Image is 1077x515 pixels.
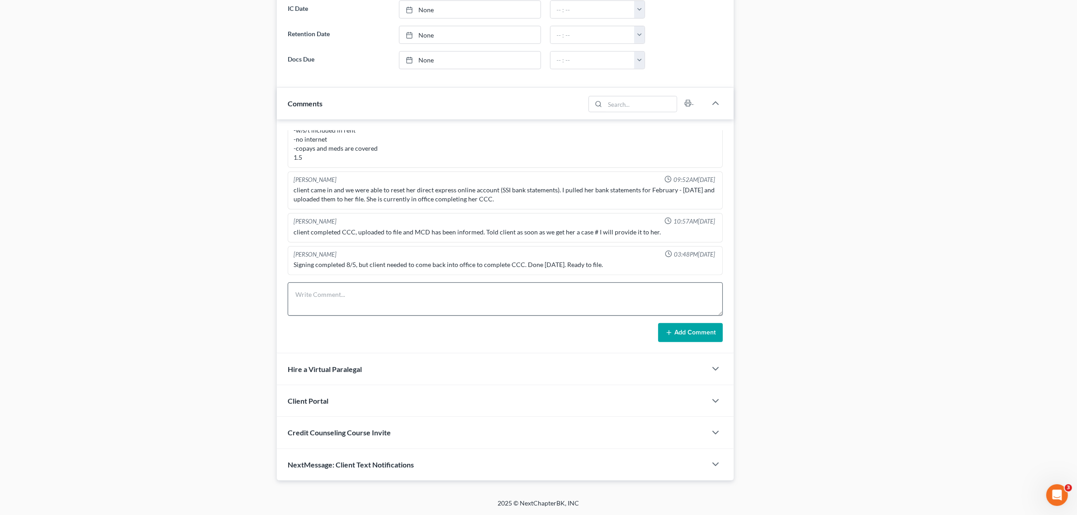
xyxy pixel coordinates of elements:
[294,176,337,184] div: [PERSON_NAME]
[288,99,323,108] span: Comments
[674,250,715,259] span: 03:48PM[DATE]
[1065,484,1072,491] span: 3
[658,323,723,342] button: Add Comment
[550,1,635,18] input: -- : --
[294,260,716,269] div: Signing completed 8/5, but client needed to come back into office to complete CCC. Done [DATE]. R...
[674,176,715,184] span: 09:52AM[DATE]
[288,460,414,469] span: NextMessage: Client Text Notifications
[294,186,716,204] div: client came in and we were able to reset her direct express online account (SSI bank statements)....
[1046,484,1068,506] iframe: Intercom live chat
[294,228,716,237] div: client completed CCC, uploaded to file and MCD has been informed. Told client as soon as we get h...
[283,0,394,19] label: IC Date
[281,499,797,515] div: 2025 © NextChapterBK, INC
[294,217,337,226] div: [PERSON_NAME]
[605,96,677,112] input: Search...
[550,52,635,69] input: -- : --
[294,250,337,259] div: [PERSON_NAME]
[399,52,541,69] a: None
[399,26,541,43] a: None
[550,26,635,43] input: -- : --
[288,365,362,373] span: Hire a Virtual Paralegal
[399,1,541,18] a: None
[283,26,394,44] label: Retention Date
[283,51,394,69] label: Docs Due
[288,428,391,437] span: Credit Counseling Course Invite
[674,217,715,226] span: 10:57AM[DATE]
[288,396,328,405] span: Client Portal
